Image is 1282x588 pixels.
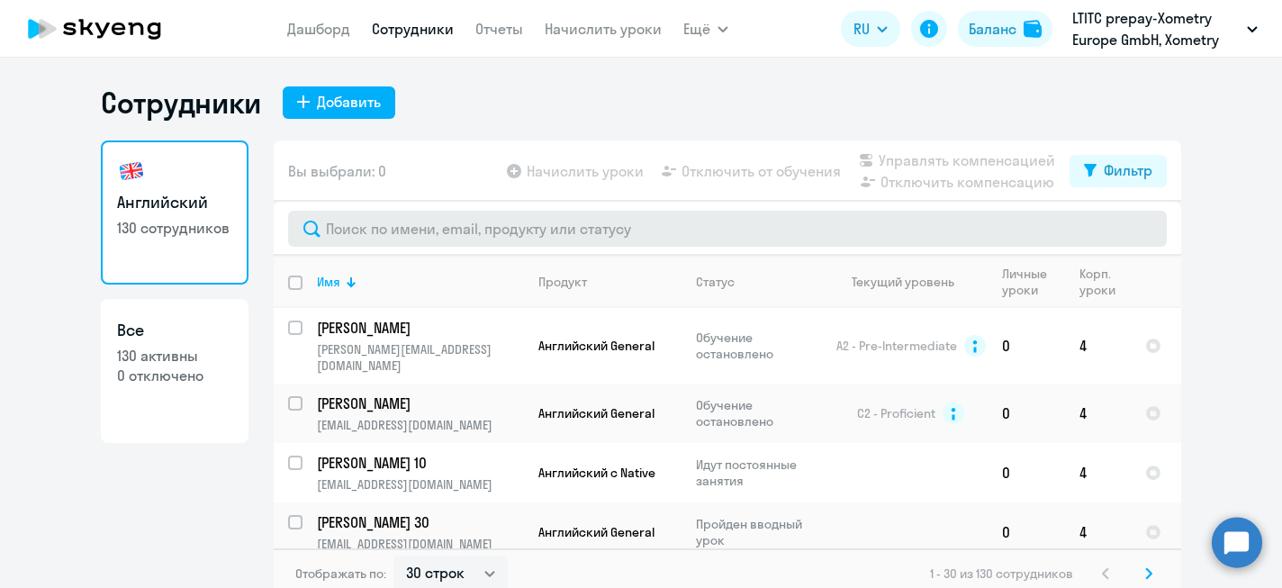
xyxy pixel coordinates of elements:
button: Фильтр [1070,155,1167,187]
div: Статус [696,274,819,290]
div: Личные уроки [1002,266,1048,298]
td: 4 [1065,502,1131,562]
p: [PERSON_NAME] [317,318,520,338]
button: LTITC prepay-Xometry Europe GmbH, Xometry Europe GmbH [1063,7,1267,50]
a: Все130 активны0 отключено [101,299,248,443]
p: [PERSON_NAME][EMAIL_ADDRESS][DOMAIN_NAME] [317,341,523,374]
p: [PERSON_NAME] 30 [317,512,520,532]
p: [EMAIL_ADDRESS][DOMAIN_NAME] [317,476,523,493]
div: Корп. уроки [1079,266,1115,298]
td: 0 [988,443,1065,502]
img: balance [1024,20,1042,38]
p: 130 сотрудников [117,218,232,238]
div: Баланс [969,18,1016,40]
button: Добавить [283,86,395,119]
span: Ещё [683,18,710,40]
div: Добавить [317,91,381,113]
td: 0 [988,384,1065,443]
div: Продукт [538,274,681,290]
span: Английский с Native [538,465,655,481]
span: 1 - 30 из 130 сотрудников [930,565,1073,582]
span: A2 - Pre-Intermediate [836,338,957,354]
a: Начислить уроки [545,20,662,38]
div: Корп. уроки [1079,266,1130,298]
span: Вы выбрали: 0 [288,160,386,182]
td: 0 [988,502,1065,562]
div: Продукт [538,274,587,290]
p: LTITC prepay-Xometry Europe GmbH, Xometry Europe GmbH [1072,7,1240,50]
div: Имя [317,274,340,290]
span: Английский General [538,405,655,421]
p: Обучение остановлено [696,330,819,362]
p: [PERSON_NAME] [317,394,520,413]
button: Балансbalance [958,11,1052,47]
h1: Сотрудники [101,85,261,121]
button: Ещё [683,11,728,47]
a: [PERSON_NAME] [317,394,523,413]
a: [PERSON_NAME] 30 [317,512,523,532]
a: [PERSON_NAME] 10 [317,453,523,473]
h3: Английский [117,191,232,214]
input: Поиск по имени, email, продукту или статусу [288,211,1167,247]
p: Обучение остановлено [696,397,819,430]
td: 4 [1065,443,1131,502]
div: Фильтр [1104,159,1152,181]
div: Имя [317,274,523,290]
span: Отображать по: [295,565,386,582]
td: 0 [988,308,1065,384]
td: 4 [1065,308,1131,384]
span: C2 - Proficient [857,405,935,421]
h3: Все [117,319,232,342]
span: Английский General [538,524,655,540]
a: Английский130 сотрудников [101,140,248,285]
p: 0 отключено [117,366,232,385]
p: [EMAIL_ADDRESS][DOMAIN_NAME] [317,417,523,433]
a: Сотрудники [372,20,454,38]
p: [PERSON_NAME] 10 [317,453,520,473]
span: RU [853,18,870,40]
span: Английский General [538,338,655,354]
p: Пройден вводный урок [696,516,819,548]
div: Текущий уровень [835,274,987,290]
a: Отчеты [475,20,523,38]
div: Статус [696,274,735,290]
p: 130 активны [117,346,232,366]
p: Идут постоянные занятия [696,457,819,489]
a: Дашборд [287,20,350,38]
div: Личные уроки [1002,266,1064,298]
td: 4 [1065,384,1131,443]
img: english [117,157,146,185]
div: Текущий уровень [852,274,954,290]
a: [PERSON_NAME] [317,318,523,338]
p: [EMAIL_ADDRESS][DOMAIN_NAME] [317,536,523,552]
button: RU [841,11,900,47]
